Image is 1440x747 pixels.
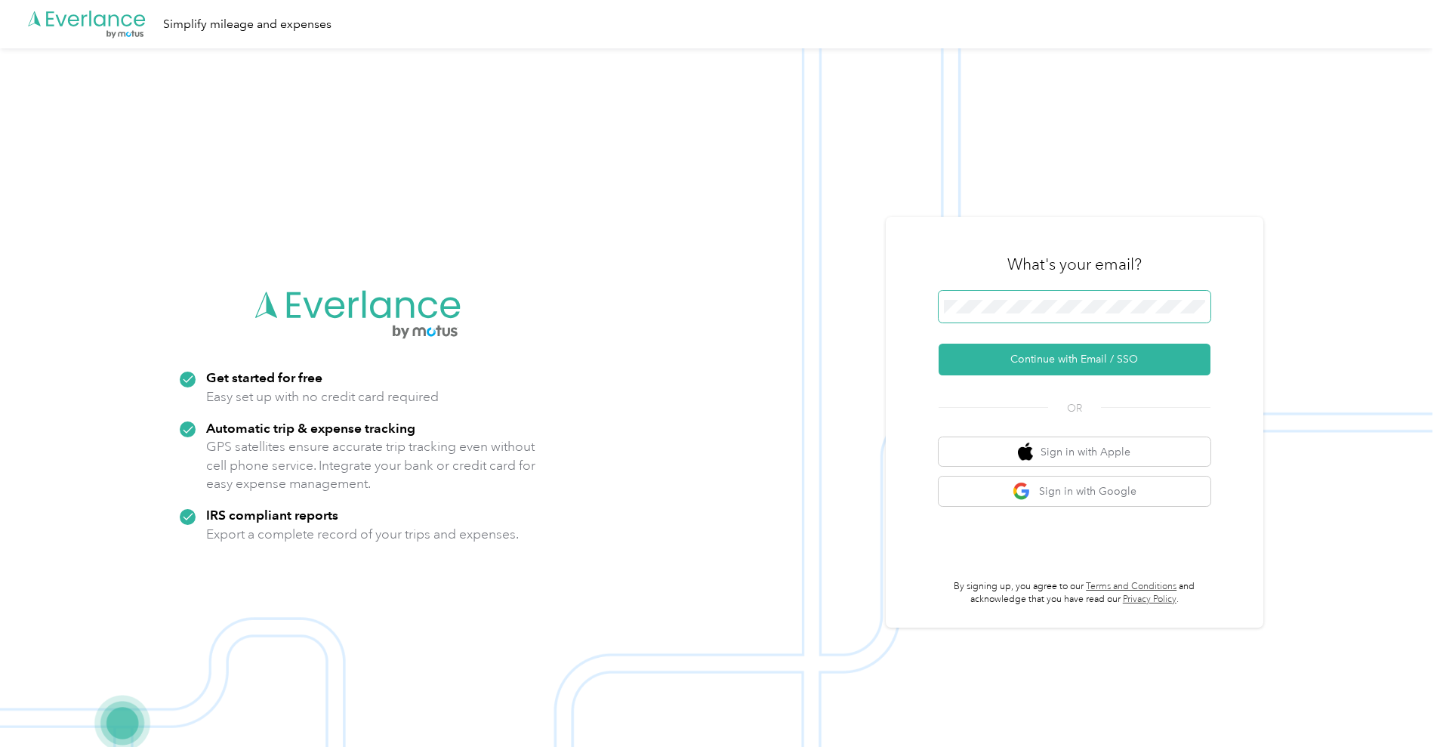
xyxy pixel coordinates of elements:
[1018,443,1033,461] img: apple logo
[1013,482,1031,501] img: google logo
[206,525,519,544] p: Export a complete record of your trips and expenses.
[1123,594,1176,605] a: Privacy Policy
[206,420,415,436] strong: Automatic trip & expense tracking
[1007,254,1142,275] h3: What's your email?
[163,15,331,34] div: Simplify mileage and expenses
[206,387,439,406] p: Easy set up with no credit card required
[939,437,1210,467] button: apple logoSign in with Apple
[206,507,338,523] strong: IRS compliant reports
[1086,581,1176,592] a: Terms and Conditions
[206,369,322,385] strong: Get started for free
[939,477,1210,506] button: google logoSign in with Google
[939,580,1210,607] p: By signing up, you agree to our and acknowledge that you have read our .
[939,344,1210,375] button: Continue with Email / SSO
[206,437,536,493] p: GPS satellites ensure accurate trip tracking even without cell phone service. Integrate your bank...
[1048,400,1101,416] span: OR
